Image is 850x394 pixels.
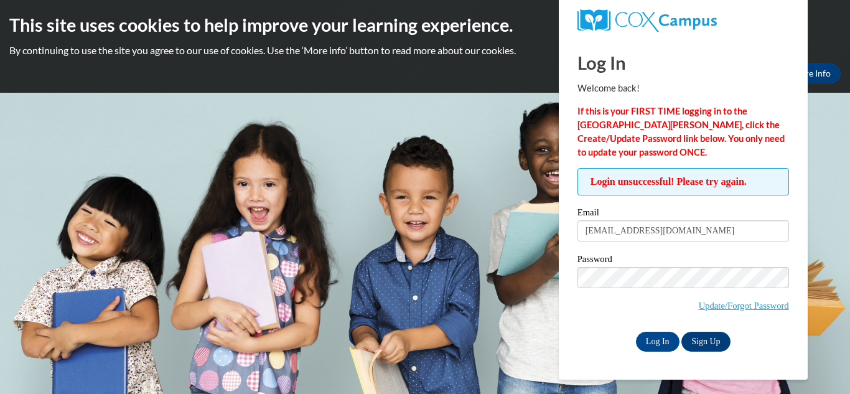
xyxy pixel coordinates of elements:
strong: If this is your FIRST TIME logging in to the [GEOGRAPHIC_DATA][PERSON_NAME], click the Create/Upd... [577,106,785,157]
h2: This site uses cookies to help improve your learning experience. [9,12,841,37]
a: Sign Up [681,332,730,352]
input: Log In [636,332,680,352]
a: Update/Forgot Password [699,301,789,311]
h1: Log In [577,50,789,75]
p: Welcome back! [577,82,789,95]
img: COX Campus [577,9,717,32]
label: Password [577,255,789,267]
a: More Info [782,63,841,83]
label: Email [577,208,789,220]
a: COX Campus [577,9,789,32]
p: By continuing to use the site you agree to our use of cookies. Use the ‘More info’ button to read... [9,44,841,57]
span: Login unsuccessful! Please try again. [577,168,789,195]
